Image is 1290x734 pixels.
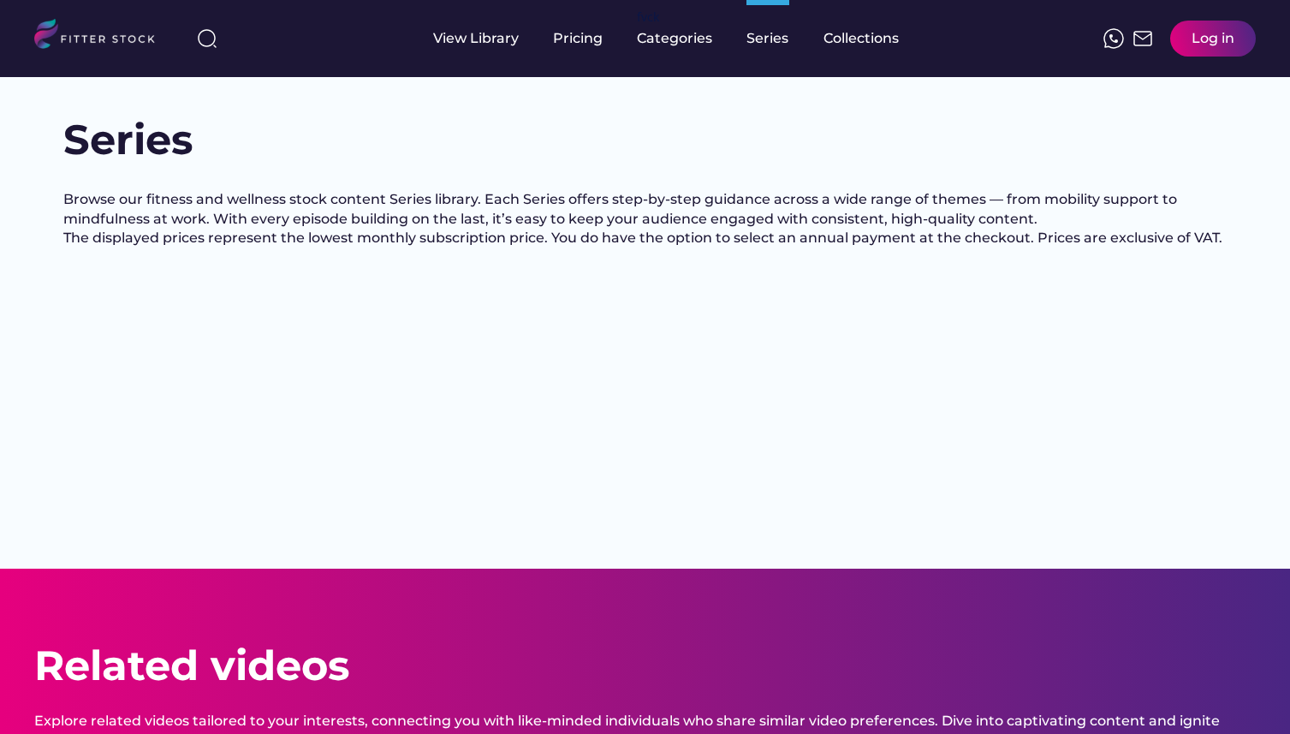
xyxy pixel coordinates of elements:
img: Frame%2051.svg [1132,28,1153,49]
div: Browse our fitness and wellness stock content Series library. Each Series offers step-by-step gui... [63,190,1228,248]
div: fvck [637,9,659,26]
div: View Library [433,29,519,48]
img: LOGO.svg [34,19,169,54]
div: Log in [1192,29,1234,48]
img: search-normal%203.svg [197,28,217,49]
img: meteor-icons_whatsapp%20%281%29.svg [1103,28,1124,49]
h1: Series [63,111,235,169]
div: Collections [823,29,899,48]
div: Categories [637,29,712,48]
div: Series [746,29,789,48]
div: Pricing [553,29,603,48]
h3: Related videos [34,637,349,695]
